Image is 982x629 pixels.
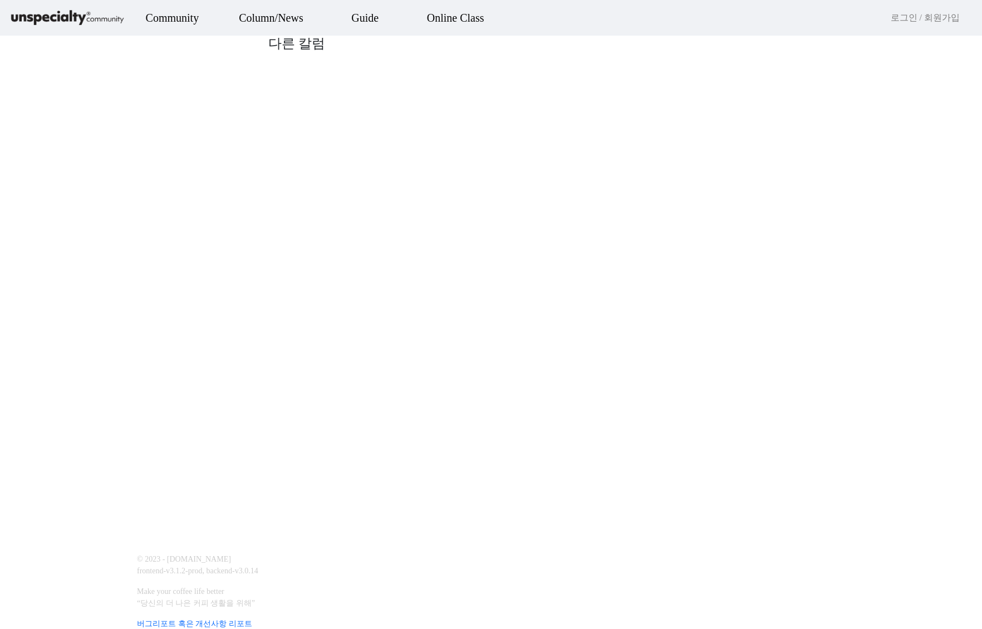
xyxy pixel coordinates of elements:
p: © 2023 - [DOMAIN_NAME] frontend-v3.1.2-prod, backend-v3.0.14 [130,553,484,577]
img: logo [9,8,126,28]
a: Online Class [418,3,493,33]
a: Column/News [230,3,312,33]
a: Community [137,3,208,33]
a: 로그인 / 회원가입 [891,11,960,24]
p: Make your coffee life better “당신의 더 나은 커피 생활을 위해” [130,586,838,609]
h2: 다른 칼럼 [268,33,714,53]
a: Guide [342,3,387,33]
